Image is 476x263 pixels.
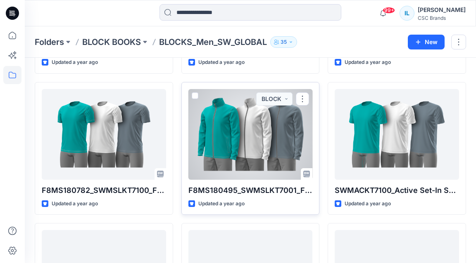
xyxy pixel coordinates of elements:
p: F8MS180782_SWMSLKT7100_F18_GLSLM_VFA [42,185,166,196]
p: Updated a year ago [198,58,245,67]
button: 35 [270,36,297,48]
p: F8MS180495_SWMSLKT7001_F18_GLSLM_VFA [188,185,313,196]
span: 99+ [383,7,395,14]
p: 35 [281,38,287,47]
p: Updated a year ago [345,58,391,67]
a: Folders [35,36,64,48]
a: BLOCK BOOKS [82,36,141,48]
p: SWMACKT7100_Active Set-In SS_GLOBAL [335,185,459,196]
div: [PERSON_NAME] [418,5,466,15]
p: Updated a year ago [52,58,98,67]
a: F8MS180495_SWMSLKT7001_F18_GLSLM_VFA [188,89,313,180]
button: New [408,35,445,49]
div: IL [400,6,414,21]
p: Updated a year ago [345,200,391,208]
p: BLOCKS_Men_SW_GLOBAL [159,36,267,48]
div: CSC Brands [418,15,466,21]
p: Updated a year ago [52,200,98,208]
a: F8MS180782_SWMSLKT7100_F18_GLSLM_VFA [42,89,166,180]
p: Updated a year ago [198,200,245,208]
a: SWMACKT7100_Active Set-In SS_GLOBAL [335,89,459,180]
